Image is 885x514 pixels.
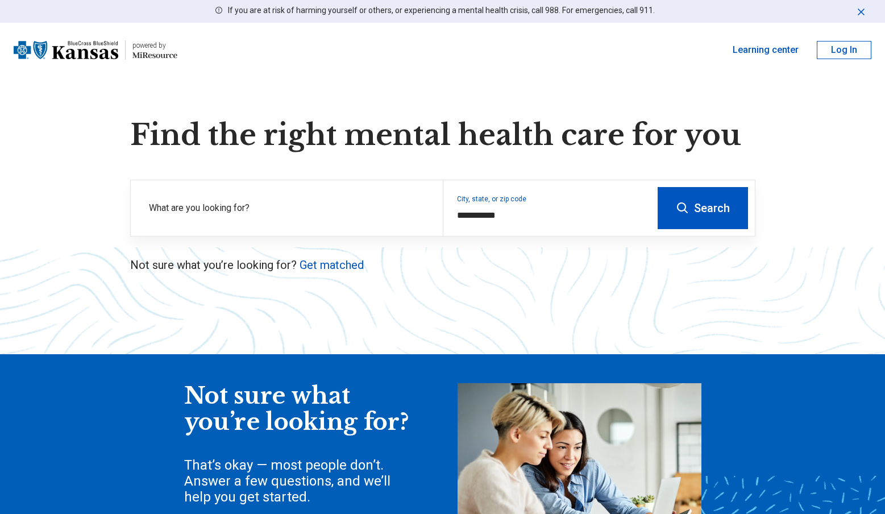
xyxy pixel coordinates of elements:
a: Learning center [733,43,799,57]
button: Log In [817,41,871,59]
button: Dismiss [855,5,867,18]
div: That’s okay — most people don’t. Answer a few questions, and we’ll help you get started. [184,457,412,505]
p: If you are at risk of harming yourself or others, or experiencing a mental health crisis, call 98... [228,5,655,16]
div: Not sure what you’re looking for? [184,383,412,435]
p: Not sure what you’re looking for? [130,257,755,273]
h1: Find the right mental health care for you [130,118,755,152]
img: Blue Cross Blue Shield Kansas [14,36,118,64]
div: powered by [132,40,177,51]
button: Search [658,187,748,229]
a: Get matched [300,258,364,272]
label: What are you looking for? [149,201,429,215]
a: Blue Cross Blue Shield Kansaspowered by [14,36,177,64]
